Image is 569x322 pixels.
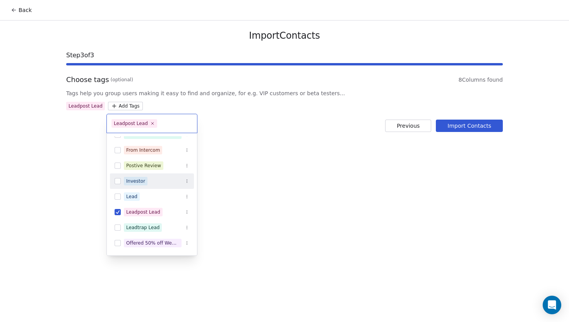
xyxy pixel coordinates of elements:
div: Investor [126,178,145,185]
div: Leadpost Lead [114,120,148,127]
div: Leadpost Lead [126,209,160,216]
div: Leadtrap Lead [126,224,159,231]
div: From Intercom [126,147,160,154]
div: Offered 50% off Web Design [126,240,179,247]
div: Postive Review [126,162,161,169]
div: Lead [126,193,137,200]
